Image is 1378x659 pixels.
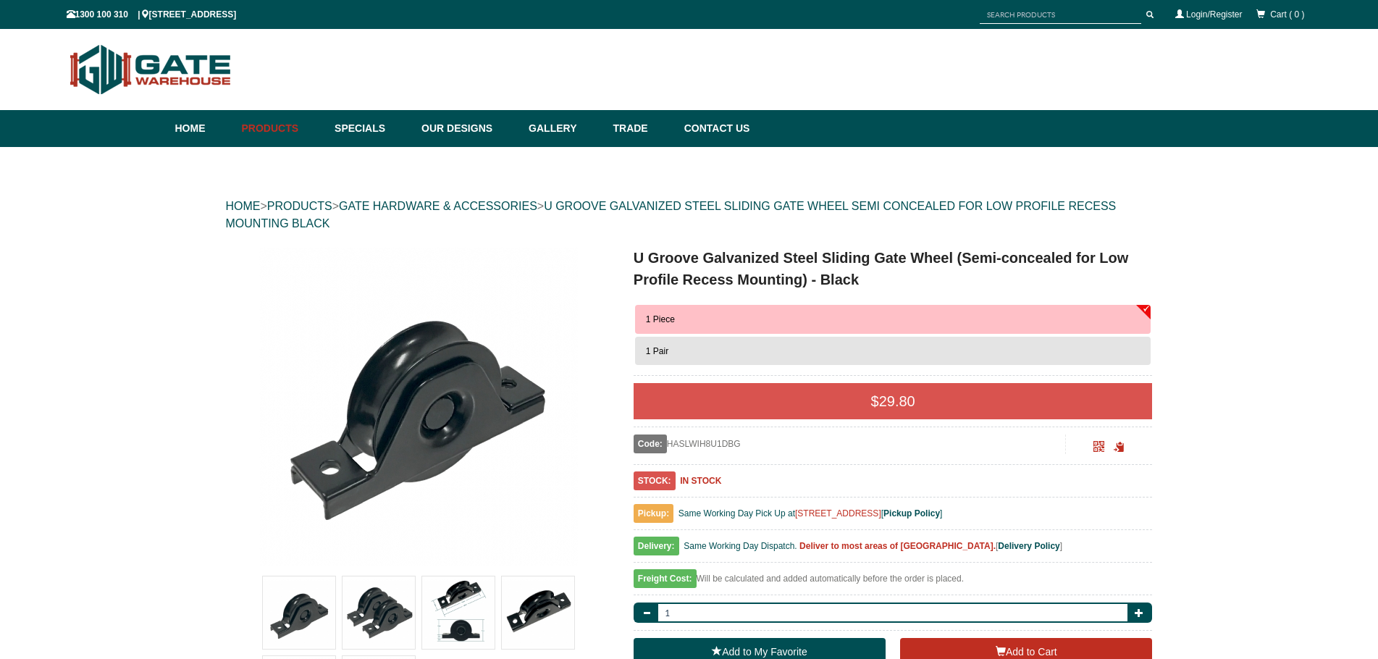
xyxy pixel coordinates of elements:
[883,508,940,519] a: Pickup Policy
[679,508,943,519] span: Same Working Day Pick Up at [ ]
[67,9,237,20] span: 1300 100 310 | [STREET_ADDRESS]
[646,314,675,324] span: 1 Piece
[414,110,521,147] a: Our Designs
[677,110,750,147] a: Contact Us
[259,247,578,566] img: U Groove Galvanized Steel Sliding Gate Wheel (Semi-concealed for Low Profile Recess Mounting) - B...
[67,36,235,103] img: Gate Warehouse
[634,537,1153,563] div: [ ]
[1186,9,1242,20] a: Login/Register
[1270,9,1304,20] span: Cart ( 0 )
[635,305,1151,334] button: 1 Piece
[226,183,1153,247] div: > > >
[521,110,605,147] a: Gallery
[226,200,261,212] a: HOME
[634,435,1066,453] div: HASLWIH8U1DBG
[646,346,668,356] span: 1 Pair
[634,383,1153,419] div: $
[343,576,415,649] img: U Groove Galvanized Steel Sliding Gate Wheel (Semi-concealed for Low Profile Recess Mounting) - B...
[267,200,332,212] a: PRODUCTS
[339,200,537,212] a: GATE HARDWARE & ACCESSORIES
[634,569,697,588] span: Freight Cost:
[1093,443,1104,453] a: Click to enlarge and scan to share.
[799,541,996,551] b: Deliver to most areas of [GEOGRAPHIC_DATA].
[327,110,414,147] a: Specials
[502,576,574,649] img: U Groove Galvanized Steel Sliding Gate Wheel (Semi-concealed for Low Profile Recess Mounting) - B...
[175,110,235,147] a: Home
[795,508,881,519] a: [STREET_ADDRESS]
[634,435,667,453] span: Code:
[605,110,676,147] a: Trade
[235,110,328,147] a: Products
[422,576,495,649] img: U Groove Galvanized Steel Sliding Gate Wheel (Semi-concealed for Low Profile Recess Mounting) - B...
[634,537,679,555] span: Delivery:
[980,6,1141,24] input: SEARCH PRODUCTS
[684,541,797,551] span: Same Working Day Dispatch.
[635,337,1151,366] button: 1 Pair
[227,247,610,566] a: U Groove Galvanized Steel Sliding Gate Wheel (Semi-concealed for Low Profile Recess Mounting) - B...
[879,393,915,409] span: 29.80
[634,247,1153,290] h1: U Groove Galvanized Steel Sliding Gate Wheel (Semi-concealed for Low Profile Recess Mounting) - B...
[226,200,1117,230] a: U GROOVE GALVANIZED STEEL SLIDING GATE WHEEL SEMI CONCEALED FOR LOW PROFILE RECESS MOUNTING BLACK
[634,504,673,523] span: Pickup:
[998,541,1059,551] a: Delivery Policy
[263,576,335,649] img: U Groove Galvanized Steel Sliding Gate Wheel (Semi-concealed for Low Profile Recess Mounting) - B...
[680,476,721,486] b: IN STOCK
[634,471,676,490] span: STOCK:
[1114,442,1125,453] span: Click to copy the URL
[634,570,1153,595] div: Will be calculated and added automatically before the order is placed.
